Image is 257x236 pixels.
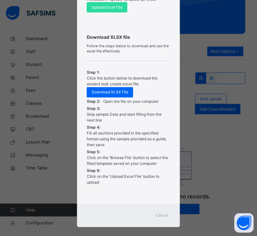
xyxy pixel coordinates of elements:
[87,155,170,167] p: Click on the 'Browse File' button to select the filled template saved on your computer
[87,174,170,186] p: Click on the 'Upload Excel File' button to upload
[87,76,170,87] p: Click the button below to download the student bulk create excel file
[87,44,170,54] span: Follow the steps below to download and use the excel file effectively
[87,99,100,105] span: Step 2:
[87,112,170,123] p: Skip sample Data and start filling from the next line
[103,99,159,105] p: Open the file on your computer
[92,5,123,10] span: Upload Excel File
[87,131,170,148] p: Fill all sections provided in the specified format using the sample provided as a guide, then save
[155,213,168,219] span: Cancel
[87,125,100,131] span: Step 4:
[87,149,100,155] span: Step 5:
[87,34,170,40] span: Download XLSX file
[87,70,100,76] span: Step 1:
[234,213,254,233] button: Open asap
[87,106,100,112] span: Step 3:
[87,168,100,174] span: Step 6:
[92,90,128,95] span: Download XLSX File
